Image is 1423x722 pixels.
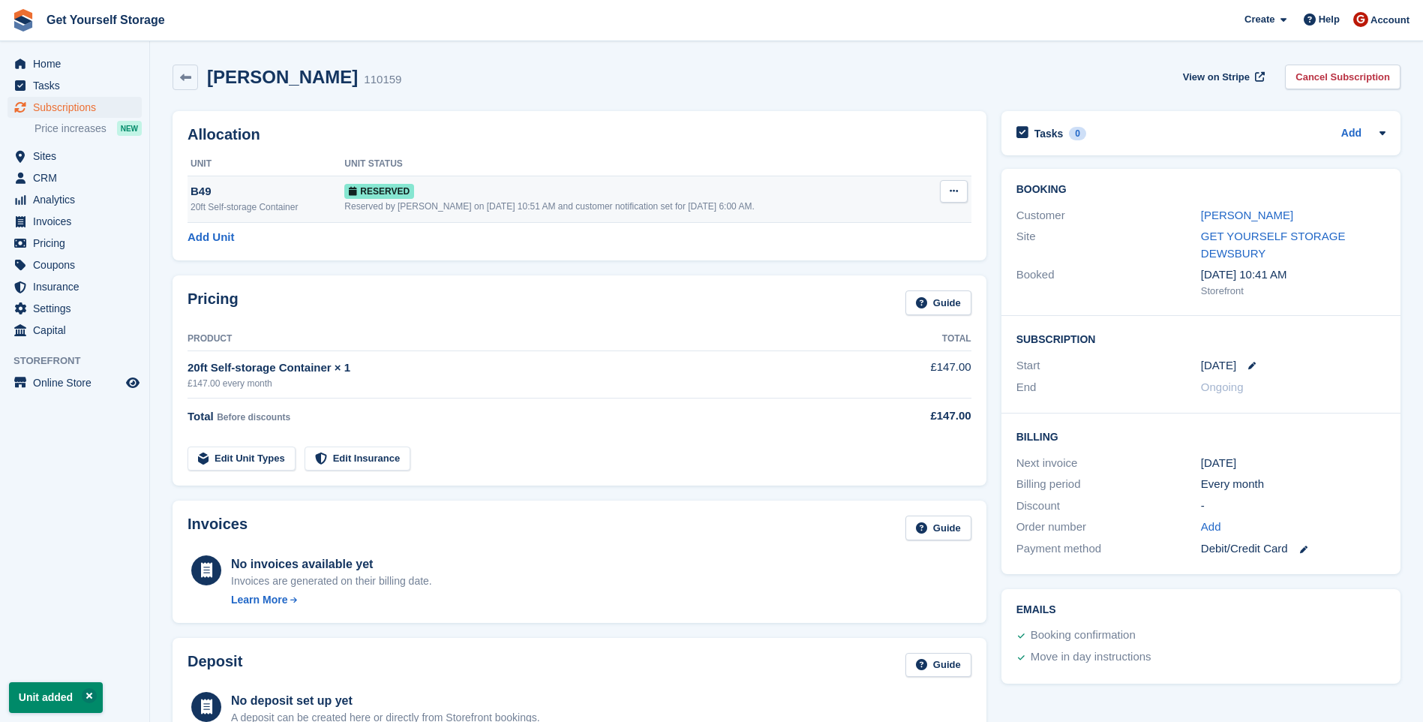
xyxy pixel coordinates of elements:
div: Billing period [1016,476,1201,493]
a: menu [8,97,142,118]
a: Preview store [124,374,142,392]
span: Insurance [33,276,123,297]
h2: Allocation [188,126,971,143]
span: Sites [33,146,123,167]
a: Cancel Subscription [1285,65,1400,89]
span: CRM [33,167,123,188]
a: menu [8,233,142,254]
div: Every month [1201,476,1385,493]
a: menu [8,189,142,210]
h2: Subscription [1016,331,1385,346]
span: Price increases [35,122,107,136]
div: Invoices are generated on their billing date. [231,573,432,589]
div: £147.00 [850,408,971,425]
span: Invoices [33,211,123,232]
div: [DATE] 10:41 AM [1201,266,1385,284]
img: stora-icon-8386f47178a22dfd0bd8f6a31ec36ba5ce8667c1dd55bd0f319d3a0aa187defe.svg [12,9,35,32]
div: Next invoice [1016,455,1201,472]
th: Unit [188,152,344,176]
span: Home [33,53,123,74]
img: James Brocklehurst [1353,12,1368,27]
div: B49 [191,183,344,200]
span: Settings [33,298,123,319]
div: NEW [117,121,142,136]
p: Unit added [9,682,103,713]
a: Learn More [231,592,432,608]
a: menu [8,75,142,96]
a: GET YOURSELF STORAGE DEWSBURY [1201,230,1346,260]
th: Unit Status [344,152,926,176]
span: Create [1244,12,1274,27]
a: [PERSON_NAME] [1201,209,1293,221]
td: £147.00 [850,350,971,398]
span: Online Store [33,372,123,393]
div: Learn More [231,592,287,608]
a: Guide [905,290,971,315]
div: Debit/Credit Card [1201,540,1385,558]
h2: Billing [1016,429,1385,444]
div: 20ft Self-storage Container [191,200,344,214]
span: Tasks [33,75,123,96]
a: Add [1341,125,1361,143]
time: 2025-09-26 00:00:00 UTC [1201,357,1236,375]
span: Help [1319,12,1340,27]
a: Guide [905,653,971,678]
h2: Deposit [188,653,242,678]
a: menu [8,146,142,167]
span: Storefront [14,353,149,369]
div: Booked [1016,266,1201,298]
a: menu [8,167,142,188]
div: Discount [1016,498,1201,515]
a: Add Unit [188,229,234,246]
a: Edit Insurance [305,447,411,471]
span: Reserved [344,184,414,199]
a: menu [8,254,142,275]
div: Order number [1016,519,1201,536]
div: Reserved by [PERSON_NAME] on [DATE] 10:51 AM and customer notification set for [DATE] 6:00 AM. [344,200,926,213]
span: Analytics [33,189,123,210]
a: Get Yourself Storage [41,8,171,32]
div: Customer [1016,207,1201,224]
h2: Pricing [188,290,239,315]
span: View on Stripe [1183,70,1250,85]
a: Edit Unit Types [188,447,296,471]
div: [DATE] [1201,455,1385,472]
div: 0 [1069,127,1086,140]
span: Capital [33,320,123,341]
div: Move in day instructions [1031,648,1151,666]
div: 20ft Self-storage Container × 1 [188,359,850,377]
div: No deposit set up yet [231,692,540,710]
div: 110159 [364,71,401,89]
span: Account [1370,13,1409,28]
a: menu [8,53,142,74]
a: Add [1201,519,1221,536]
h2: Emails [1016,604,1385,616]
div: £147.00 every month [188,377,850,390]
div: Payment method [1016,540,1201,558]
div: Start [1016,357,1201,375]
span: Subscriptions [33,97,123,118]
div: No invoices available yet [231,555,432,573]
span: Ongoing [1201,381,1244,393]
th: Total [850,327,971,351]
a: Price increases NEW [35,120,142,137]
div: - [1201,498,1385,515]
span: Total [188,410,214,423]
div: Booking confirmation [1031,627,1136,645]
h2: Tasks [1034,127,1064,140]
a: View on Stripe [1177,65,1268,89]
h2: [PERSON_NAME] [207,67,358,87]
span: Coupons [33,254,123,275]
div: Site [1016,228,1201,262]
a: menu [8,298,142,319]
th: Product [188,327,850,351]
div: Storefront [1201,284,1385,299]
a: menu [8,211,142,232]
h2: Booking [1016,184,1385,196]
h2: Invoices [188,516,248,540]
div: End [1016,379,1201,396]
a: Guide [905,516,971,540]
a: menu [8,372,142,393]
a: menu [8,320,142,341]
span: Before discounts [217,412,290,423]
